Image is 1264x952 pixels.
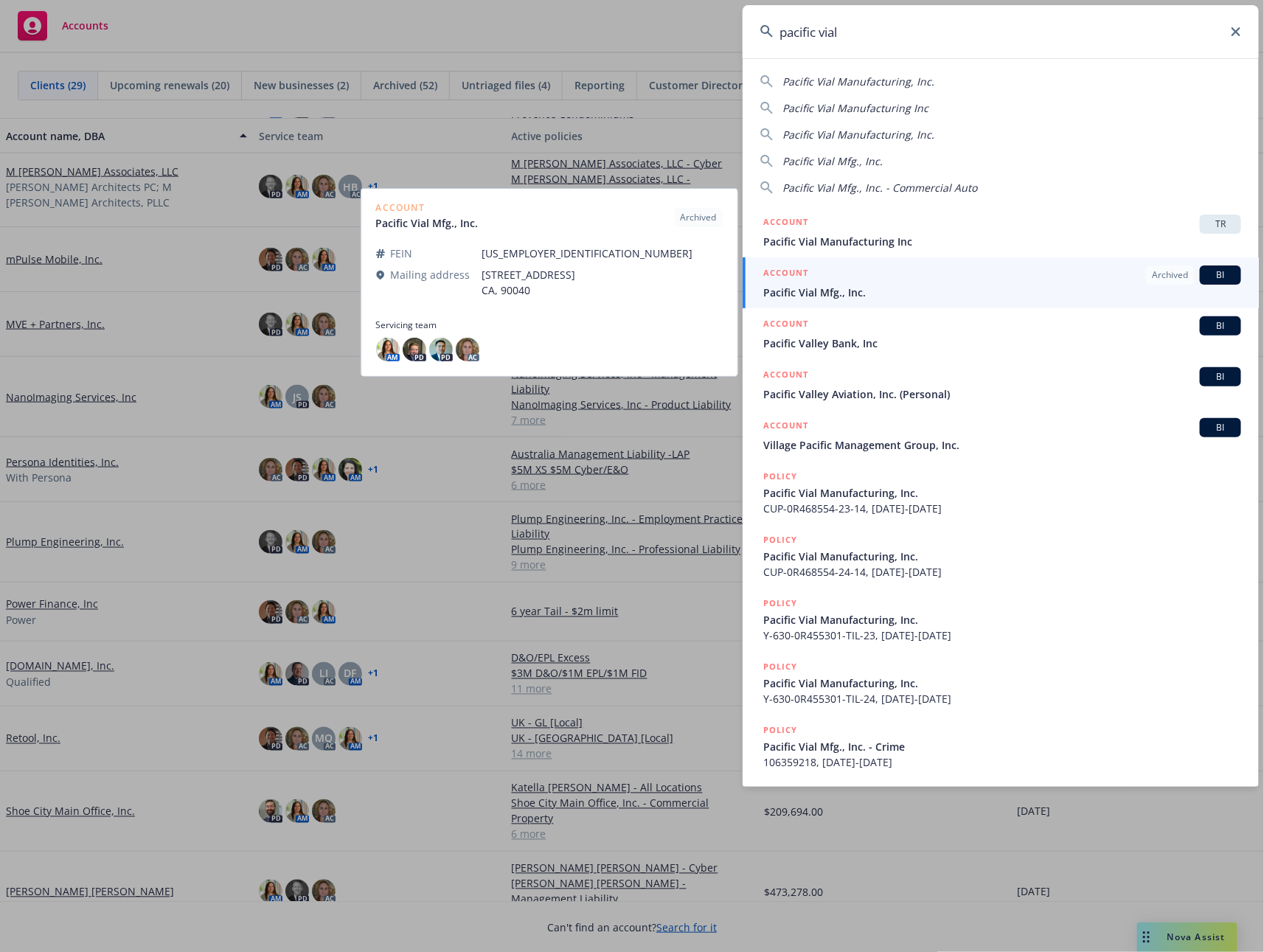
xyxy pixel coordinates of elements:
a: POLICYPacific Vial Manufacturing, Inc.CUP-0R468554-24-14, [DATE]-[DATE] [743,524,1259,588]
span: TR [1206,218,1235,231]
h5: ACCOUNT [763,316,808,334]
h5: ACCOUNT [763,215,808,232]
span: Pacific Valley Aviation, Inc. (Personal) [763,386,1241,402]
span: BI [1206,268,1235,282]
span: Pacific Valley Bank, Inc [763,336,1241,351]
span: Pacific Vial Manufacturing, Inc. [782,74,934,88]
a: ACCOUNTBIPacific Valley Bank, Inc [743,308,1259,359]
span: BI [1206,370,1235,383]
h5: POLICY [763,723,797,737]
h5: POLICY [763,659,797,674]
a: ACCOUNTArchivedBIPacific Vial Mfg., Inc. [743,257,1259,308]
span: Pacific Vial Mfg., Inc. - Commercial Auto [782,181,977,195]
span: Pacific Vial Mfg., Inc. [782,154,883,168]
span: Y-630-0R455301-TIL-24, [DATE]-[DATE] [763,691,1241,706]
input: Search... [743,5,1259,58]
span: Pacific Vial Manufacturing Inc [763,234,1241,249]
h5: POLICY [763,532,797,547]
span: Archived [1152,268,1188,282]
a: ACCOUNTTRPacific Vial Manufacturing Inc [743,206,1259,257]
a: ACCOUNTBIVillage Pacific Management Group, Inc. [743,410,1259,461]
span: Y-630-0R455301-TIL-23, [DATE]-[DATE] [763,628,1241,643]
a: POLICYPacific Vial Mfg., Inc. - Crime106359218, [DATE]-[DATE] [743,715,1259,778]
span: Pacific Vial Manufacturing, Inc. [763,612,1241,628]
a: ACCOUNTBIPacific Valley Aviation, Inc. (Personal) [743,359,1259,410]
span: CUP-0R468554-23-14, [DATE]-[DATE] [763,501,1241,516]
a: POLICYPacific Vial Manufacturing, Inc.CUP-0R468554-23-14, [DATE]-[DATE] [743,461,1259,524]
span: Pacific Vial Mfg., Inc. - Crime [763,739,1241,754]
span: Pacific Vial Manufacturing, Inc. [763,485,1241,501]
h5: POLICY [763,469,797,484]
a: POLICYPacific Vial Manufacturing, Inc.Y-630-0R455301-TIL-24, [DATE]-[DATE] [743,651,1259,715]
span: Village Pacific Management Group, Inc. [763,437,1241,453]
span: Pacific Vial Manufacturing, Inc. [763,549,1241,564]
h5: POLICY [763,596,797,611]
h5: ACCOUNT [763,265,808,283]
h5: ACCOUNT [763,367,808,385]
span: 106359218, [DATE]-[DATE] [763,754,1241,770]
span: Pacific Vial Manufacturing, Inc. [782,128,934,142]
h5: ACCOUNT [763,418,808,436]
span: Pacific Vial Manufacturing Inc [782,101,928,115]
span: Pacific Vial Manufacturing, Inc. [763,675,1241,691]
span: BI [1206,319,1235,333]
span: BI [1206,421,1235,434]
a: POLICYPacific Vial Manufacturing, Inc.Y-630-0R455301-TIL-23, [DATE]-[DATE] [743,588,1259,651]
span: Pacific Vial Mfg., Inc. [763,285,1241,300]
span: CUP-0R468554-24-14, [DATE]-[DATE] [763,564,1241,580]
